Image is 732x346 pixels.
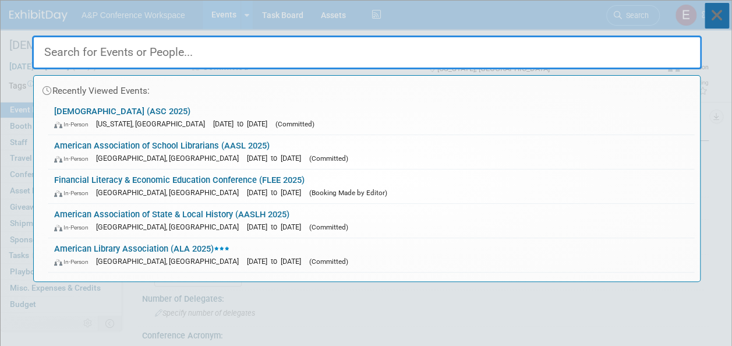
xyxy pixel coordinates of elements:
[247,188,307,197] span: [DATE] to [DATE]
[48,135,694,169] a: American Association of School Librarians (AASL 2025) In-Person [GEOGRAPHIC_DATA], [GEOGRAPHIC_DA...
[48,238,694,272] a: American Library Association (ALA 2025) In-Person [GEOGRAPHIC_DATA], [GEOGRAPHIC_DATA] [DATE] to ...
[309,189,387,197] span: (Booking Made by Editor)
[48,101,694,135] a: [DEMOGRAPHIC_DATA] (ASC 2025) In-Person [US_STATE], [GEOGRAPHIC_DATA] [DATE] to [DATE] (Committed)
[247,154,307,163] span: [DATE] to [DATE]
[309,154,348,163] span: (Committed)
[54,258,94,266] span: In-Person
[54,155,94,163] span: In-Person
[54,189,94,197] span: In-Person
[54,121,94,128] span: In-Person
[247,257,307,266] span: [DATE] to [DATE]
[32,36,702,69] input: Search for Events or People...
[40,76,694,101] div: Recently Viewed Events:
[54,224,94,231] span: In-Person
[309,223,348,231] span: (Committed)
[96,154,245,163] span: [GEOGRAPHIC_DATA], [GEOGRAPHIC_DATA]
[309,257,348,266] span: (Committed)
[96,257,245,266] span: [GEOGRAPHIC_DATA], [GEOGRAPHIC_DATA]
[96,188,245,197] span: [GEOGRAPHIC_DATA], [GEOGRAPHIC_DATA]
[48,204,694,238] a: American Association of State & Local History (AASLH 2025) In-Person [GEOGRAPHIC_DATA], [GEOGRAPH...
[48,170,694,203] a: Financial Literacy & Economic Education Conference (FLEE 2025) In-Person [GEOGRAPHIC_DATA], [GEOG...
[96,119,211,128] span: [US_STATE], [GEOGRAPHIC_DATA]
[96,223,245,231] span: [GEOGRAPHIC_DATA], [GEOGRAPHIC_DATA]
[247,223,307,231] span: [DATE] to [DATE]
[275,120,314,128] span: (Committed)
[213,119,273,128] span: [DATE] to [DATE]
